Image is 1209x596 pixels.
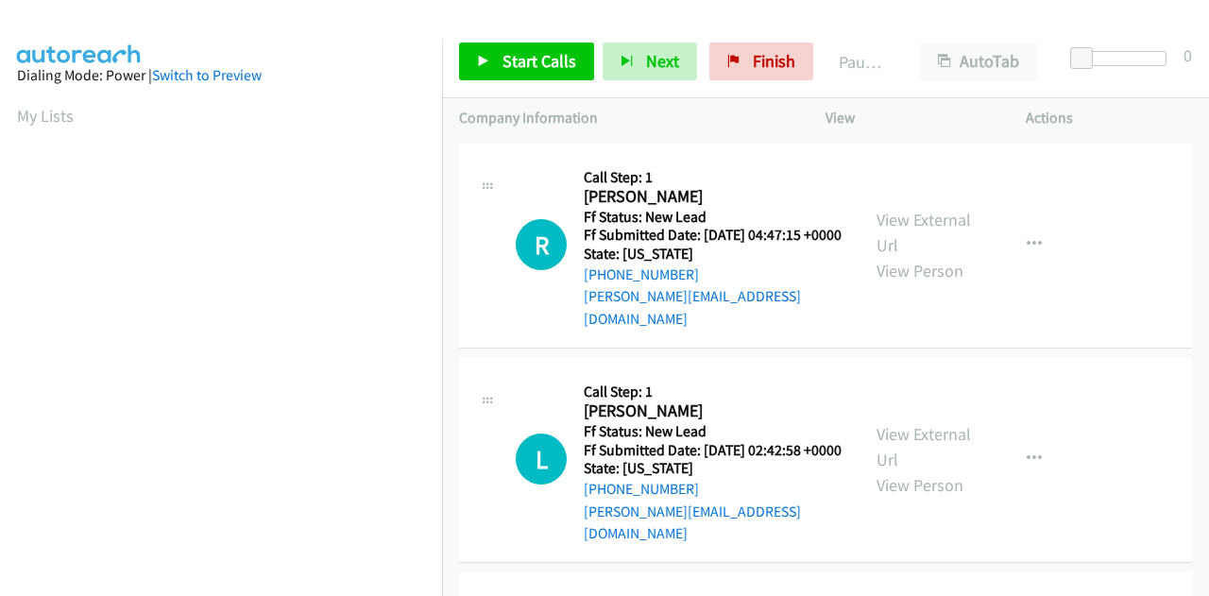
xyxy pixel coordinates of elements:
a: View Person [877,474,963,496]
div: 0 [1183,43,1192,68]
a: [PHONE_NUMBER] [584,480,699,498]
a: [PERSON_NAME][EMAIL_ADDRESS][DOMAIN_NAME] [584,287,801,328]
a: [PHONE_NUMBER] [584,265,699,283]
h1: R [516,219,567,270]
div: Dialing Mode: Power | [17,64,425,87]
a: My Lists [17,105,74,127]
a: View External Url [877,209,971,256]
h5: State: [US_STATE] [584,245,843,264]
p: View [826,107,992,129]
p: Paused [839,49,886,75]
button: Next [603,43,697,80]
p: Company Information [459,107,792,129]
h2: [PERSON_NAME] [584,186,836,208]
button: AutoTab [920,43,1037,80]
h5: Call Step: 1 [584,383,843,401]
h1: L [516,434,567,485]
p: Actions [1026,107,1192,129]
h5: Ff Status: New Lead [584,208,843,227]
h5: Ff Status: New Lead [584,422,843,441]
h5: Call Step: 1 [584,168,843,187]
a: Start Calls [459,43,594,80]
a: View External Url [877,423,971,470]
div: The call is yet to be attempted [516,434,567,485]
h5: Ff Submitted Date: [DATE] 04:47:15 +0000 [584,226,843,245]
span: Finish [753,50,795,72]
a: Switch to Preview [152,66,262,84]
div: Delay between calls (in seconds) [1080,51,1166,66]
div: The call is yet to be attempted [516,219,567,270]
a: Finish [709,43,813,80]
a: View Person [877,260,963,281]
span: Start Calls [502,50,576,72]
span: Next [646,50,679,72]
h5: State: [US_STATE] [584,459,843,478]
h5: Ff Submitted Date: [DATE] 02:42:58 +0000 [584,441,843,460]
h2: [PERSON_NAME] [584,400,836,422]
a: [PERSON_NAME][EMAIL_ADDRESS][DOMAIN_NAME] [584,502,801,543]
